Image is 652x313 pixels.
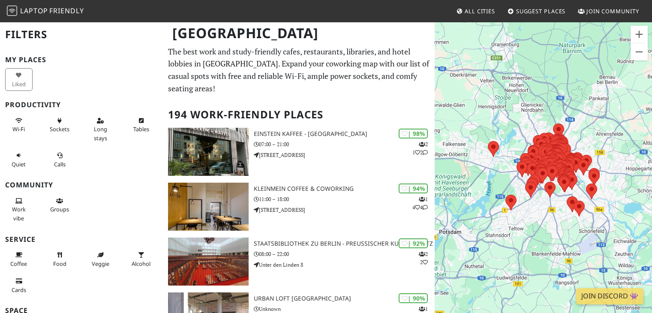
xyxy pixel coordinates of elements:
[168,183,248,231] img: KleinMein Coffee & Coworking
[87,114,114,145] button: Long stays
[5,274,33,297] button: Cards
[5,148,33,171] button: Quiet
[576,288,643,304] a: Join Discord 👾
[46,248,73,271] button: Food
[163,183,435,231] a: KleinMein Coffee & Coworking | 94% 144 KleinMein Coffee & Coworking 11:00 – 18:00 [STREET_ADDRESS]
[419,250,428,266] p: 2 2
[5,194,33,225] button: Work vibe
[254,130,435,138] h3: Einstein Kaffee - [GEOGRAPHIC_DATA]
[54,160,66,168] span: Video/audio calls
[254,140,435,148] p: 07:00 – 21:00
[516,7,566,15] span: Suggest Places
[10,260,27,268] span: Coffee
[399,184,428,193] div: | 94%
[163,128,435,176] a: Einstein Kaffee - Charlottenburg | 98% 212 Einstein Kaffee - [GEOGRAPHIC_DATA] 07:00 – 21:00 [STR...
[412,140,428,156] p: 2 1 2
[5,235,158,244] h3: Service
[12,160,26,168] span: Quiet
[504,3,569,19] a: Suggest Places
[465,7,495,15] span: All Cities
[7,6,17,16] img: LaptopFriendly
[254,305,435,313] p: Unknown
[5,114,33,136] button: Wi-Fi
[412,195,428,211] p: 1 4 4
[133,125,149,133] span: Work-friendly tables
[12,286,26,294] span: Credit cards
[87,248,114,271] button: Veggie
[53,260,66,268] span: Food
[5,181,158,189] h3: Community
[254,295,435,302] h3: URBAN LOFT [GEOGRAPHIC_DATA]
[586,7,639,15] span: Join Community
[46,194,73,217] button: Groups
[5,101,158,109] h3: Productivity
[254,261,435,269] p: Unter den Linden 8
[127,114,155,136] button: Tables
[46,148,73,171] button: Calls
[168,45,430,95] p: The best work and study-friendly cafes, restaurants, libraries, and hotel lobbies in [GEOGRAPHIC_...
[127,248,155,271] button: Alcohol
[631,43,648,60] button: Zoom out
[50,205,69,213] span: Group tables
[254,151,435,159] p: [STREET_ADDRESS]
[132,260,150,268] span: Alcohol
[254,195,435,203] p: 11:00 – 18:00
[7,4,84,19] a: LaptopFriendly LaptopFriendly
[165,21,433,45] h1: [GEOGRAPHIC_DATA]
[5,248,33,271] button: Coffee
[5,56,158,64] h3: My Places
[399,238,428,248] div: | 92%
[5,21,158,48] h2: Filters
[163,238,435,286] a: Staatsbibliothek zu Berlin - Preußischer Kulturbesitz | 92% 22 Staatsbibliothek zu Berlin - Preuß...
[254,206,435,214] p: [STREET_ADDRESS]
[168,238,248,286] img: Staatsbibliothek zu Berlin - Preußischer Kulturbesitz
[168,128,248,176] img: Einstein Kaffee - Charlottenburg
[168,102,430,128] h2: 194 Work-Friendly Places
[20,6,48,15] span: Laptop
[12,125,25,133] span: Stable Wi-Fi
[50,125,69,133] span: Power sockets
[399,293,428,303] div: | 90%
[399,129,428,138] div: | 98%
[254,240,435,247] h3: Staatsbibliothek zu Berlin - Preußischer Kulturbesitz
[631,26,648,43] button: Zoom in
[92,260,109,268] span: Veggie
[12,205,26,222] span: People working
[254,250,435,258] p: 08:00 – 22:00
[46,114,73,136] button: Sockets
[254,185,435,193] h3: KleinMein Coffee & Coworking
[94,125,107,141] span: Long stays
[574,3,643,19] a: Join Community
[49,6,84,15] span: Friendly
[453,3,499,19] a: All Cities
